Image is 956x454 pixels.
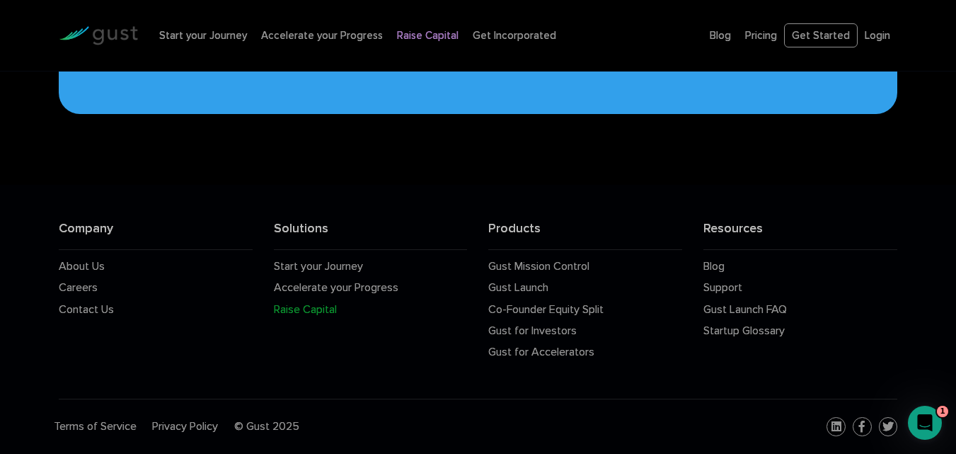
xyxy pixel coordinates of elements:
[274,280,398,294] a: Accelerate your Progress
[261,29,383,42] a: Accelerate your Progress
[908,406,942,440] iframe: Intercom live chat
[59,259,105,273] a: About Us
[745,29,777,42] a: Pricing
[710,29,731,42] a: Blog
[703,280,742,294] a: Support
[274,259,363,273] a: Start your Journey
[54,419,137,433] a: Terms of Service
[703,259,725,273] a: Blog
[784,23,858,48] a: Get Started
[488,220,682,250] h3: Products
[473,29,556,42] a: Get Incorporated
[488,280,548,294] a: Gust Launch
[152,419,218,433] a: Privacy Policy
[488,345,594,358] a: Gust for Accelerators
[59,220,253,250] h3: Company
[59,280,98,294] a: Careers
[59,302,114,316] a: Contact Us
[488,324,577,337] a: Gust for Investors
[274,220,468,250] h3: Solutions
[703,324,785,337] a: Startup Glossary
[159,29,247,42] a: Start your Journey
[488,259,589,273] a: Gust Mission Control
[59,26,138,45] img: Gust Logo
[703,302,787,316] a: Gust Launch FAQ
[234,416,468,436] div: © Gust 2025
[937,406,948,417] span: 1
[488,302,604,316] a: Co-Founder Equity Split
[274,302,337,316] a: Raise Capital
[397,29,459,42] a: Raise Capital
[865,29,890,42] a: Login
[703,220,897,250] h3: Resources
